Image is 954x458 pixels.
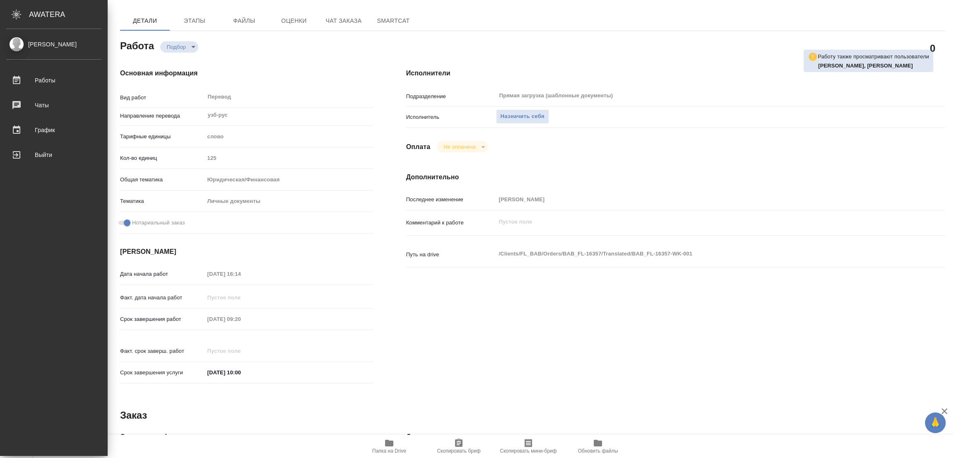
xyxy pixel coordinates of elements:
[6,74,101,87] div: Работы
[175,16,214,26] span: Этапы
[120,432,373,442] h4: Основная информация
[120,38,154,53] h2: Работа
[205,173,373,187] div: Юридическая/Финансовая
[500,448,556,454] span: Скопировать мини-бриф
[120,369,205,377] p: Срок завершения услуги
[205,130,373,144] div: слово
[928,414,942,431] span: 🙏
[406,68,945,78] h4: Исполнители
[354,435,424,458] button: Папка на Drive
[120,409,147,422] h2: Заказ
[205,152,373,164] input: Пустое поле
[6,40,101,49] div: [PERSON_NAME]
[496,247,900,261] textarea: /Clients/FL_BAB/Orders/BAB_FL-16357/Translated/BAB_FL-16357-WK-001
[6,99,101,111] div: Чаты
[120,315,205,323] p: Срок завершения работ
[437,448,480,454] span: Скопировать бриф
[406,432,945,442] h4: Дополнительно
[406,92,496,101] p: Подразделение
[406,251,496,259] p: Путь на drive
[2,145,106,165] a: Выйти
[818,53,929,61] p: Работу также просматривают пользователи
[563,435,633,458] button: Обновить файлы
[6,124,101,136] div: График
[496,193,900,205] input: Пустое поле
[274,16,314,26] span: Оценки
[324,16,364,26] span: Чат заказа
[120,270,205,278] p: Дата начала работ
[2,120,106,140] a: График
[2,70,106,91] a: Работы
[29,6,108,23] div: AWATERA
[120,94,205,102] p: Вид работ
[224,16,264,26] span: Файлы
[424,435,494,458] button: Скопировать бриф
[406,113,496,121] p: Исполнитель
[406,195,496,204] p: Последнее изменение
[160,41,198,53] div: Подбор
[373,16,413,26] span: SmartCat
[406,142,431,152] h4: Оплата
[437,141,488,152] div: Подбор
[2,95,106,116] a: Чаты
[441,143,478,150] button: Не оплачена
[406,219,496,227] p: Комментарий к работе
[120,176,205,184] p: Общая тематика
[120,154,205,162] p: Кол-во единиц
[120,247,373,257] h4: [PERSON_NAME]
[925,412,946,433] button: 🙏
[120,133,205,141] p: Тарифные единицы
[120,112,205,120] p: Направление перевода
[132,219,185,227] span: Нотариальный заказ
[120,197,205,205] p: Тематика
[205,194,373,208] div: Личные документы
[205,292,277,304] input: Пустое поле
[205,268,277,280] input: Пустое поле
[930,41,935,55] h2: 0
[205,366,277,378] input: ✎ Введи что-нибудь
[120,294,205,302] p: Факт. дата начала работ
[372,448,406,454] span: Папка на Drive
[494,435,563,458] button: Скопировать мини-бриф
[164,43,188,51] button: Подбор
[406,172,945,182] h4: Дополнительно
[501,112,544,121] span: Назначить себя
[205,345,277,357] input: Пустое поле
[6,149,101,161] div: Выйти
[205,313,277,325] input: Пустое поле
[578,448,618,454] span: Обновить файлы
[120,68,373,78] h4: Основная информация
[120,347,205,355] p: Факт. срок заверш. работ
[125,16,165,26] span: Детали
[496,109,549,124] button: Назначить себя
[818,63,913,69] b: [PERSON_NAME], [PERSON_NAME]
[818,62,929,70] p: Гусев Александр, Олейникова Екатерина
